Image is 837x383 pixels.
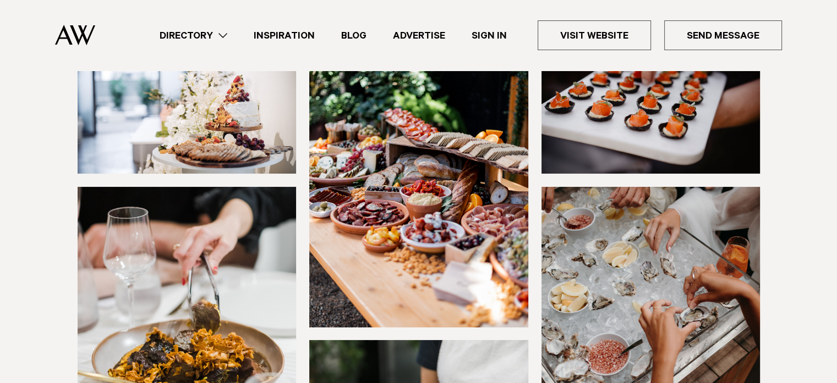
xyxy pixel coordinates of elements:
[240,28,328,43] a: Inspiration
[55,25,95,45] img: Auckland Weddings Logo
[664,20,782,50] a: Send Message
[328,28,380,43] a: Blog
[538,20,651,50] a: Visit Website
[380,28,458,43] a: Advertise
[458,28,520,43] a: Sign In
[146,28,240,43] a: Directory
